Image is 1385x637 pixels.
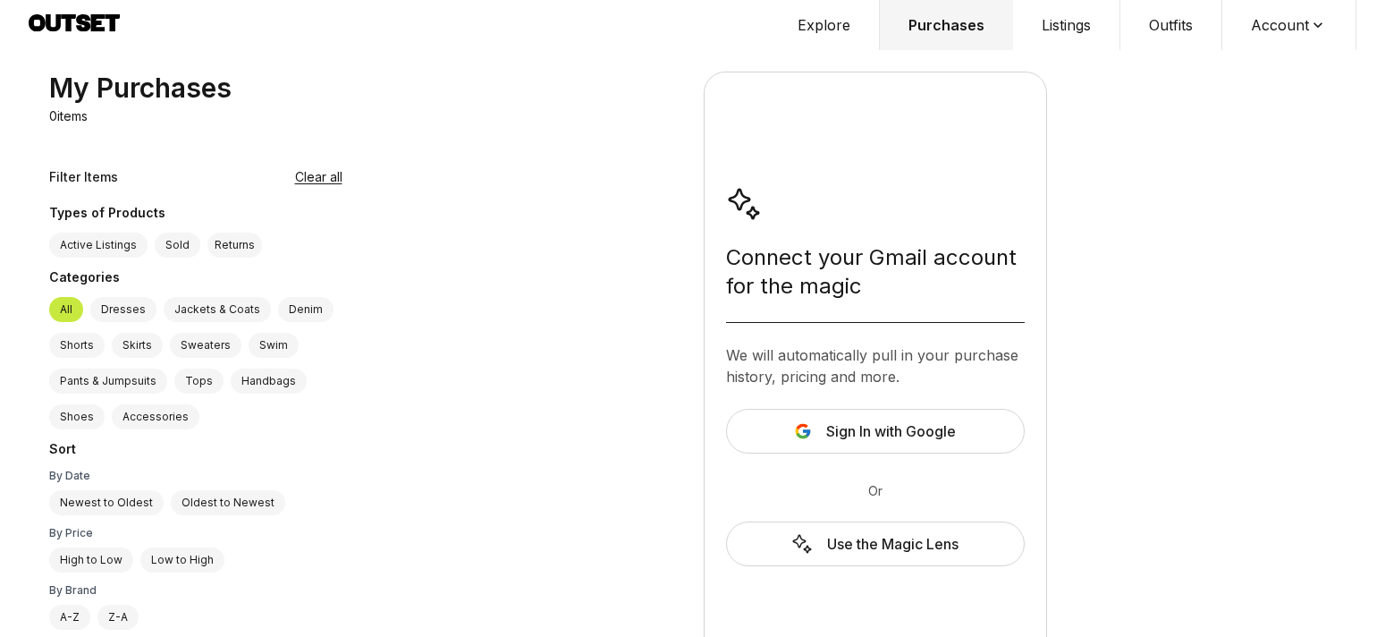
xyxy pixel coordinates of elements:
[49,583,342,598] div: By Brand
[726,243,1025,301] div: Connect your Gmail account for the magic
[112,404,199,429] label: Accessories
[49,333,105,358] label: Shorts
[826,420,956,442] span: Sign In with Google
[207,233,262,258] button: Returns
[49,297,83,322] label: All
[170,333,241,358] label: Sweaters
[49,107,88,125] p: 0 items
[49,233,148,258] label: Active Listings
[49,204,342,225] div: Types of Products
[49,469,342,483] div: By Date
[90,297,156,322] label: Dresses
[112,333,163,358] label: Skirts
[49,369,167,394] label: Pants & Jumpsuits
[171,490,285,515] label: Oldest to Newest
[49,526,342,540] div: By Price
[49,72,232,104] div: My Purchases
[49,440,342,462] div: Sort
[726,522,1025,566] a: Use the Magic Lens
[726,482,1025,500] div: Or
[49,548,133,573] label: High to Low
[155,233,200,258] label: Sold
[174,369,224,394] label: Tops
[726,409,1025,454] button: Sign In with Google
[295,168,342,186] button: Clear all
[49,404,105,429] label: Shoes
[726,344,1025,387] div: We will automatically pull in your purchase history, pricing and more.
[278,297,334,322] label: Denim
[231,369,307,394] label: Handbags
[140,548,224,573] label: Low to High
[49,168,118,186] div: Filter Items
[49,490,164,515] label: Newest to Oldest
[97,605,139,630] label: Z-A
[49,605,90,630] label: A-Z
[249,333,299,358] label: Swim
[49,268,342,290] div: Categories
[164,297,271,322] label: Jackets & Coats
